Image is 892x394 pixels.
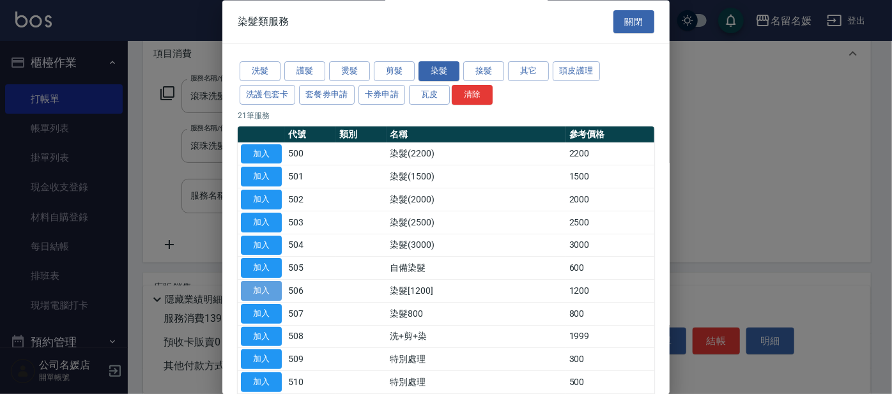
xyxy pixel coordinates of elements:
td: 自備染髮 [387,257,565,280]
button: 加入 [241,282,282,301]
td: 2200 [566,143,654,166]
button: 護髮 [284,62,325,82]
span: 染髮類服務 [238,15,289,28]
td: 1200 [566,280,654,303]
td: 3000 [566,234,654,257]
td: 800 [566,303,654,326]
td: 503 [285,211,336,234]
td: 501 [285,165,336,188]
td: 染髮(2500) [387,211,565,234]
td: 特別處理 [387,348,565,371]
th: 類別 [336,126,387,143]
button: 清除 [452,85,493,105]
button: 加入 [241,190,282,210]
button: 加入 [241,327,282,347]
td: 502 [285,188,336,211]
td: 2000 [566,188,654,211]
button: 燙髮 [329,62,370,82]
button: 瓦皮 [409,85,450,105]
td: 507 [285,303,336,326]
td: 1999 [566,326,654,349]
td: 1500 [566,165,654,188]
button: 加入 [241,350,282,370]
td: 300 [566,348,654,371]
td: 506 [285,280,336,303]
td: 509 [285,348,336,371]
td: 染髮(2000) [387,188,565,211]
td: 染髮(2200) [387,143,565,166]
td: 508 [285,326,336,349]
td: 2500 [566,211,654,234]
button: 頭皮護理 [553,62,600,82]
th: 代號 [285,126,336,143]
td: 600 [566,257,654,280]
button: 加入 [241,259,282,278]
td: 洗+剪+染 [387,326,565,349]
th: 參考價格 [566,126,654,143]
td: 染髮[1200] [387,280,565,303]
td: 染髮(3000) [387,234,565,257]
button: 加入 [241,144,282,164]
button: 染髮 [419,62,459,82]
td: 505 [285,257,336,280]
td: 510 [285,371,336,394]
button: 關閉 [613,10,654,34]
td: 染髮(1500) [387,165,565,188]
button: 洗髮 [240,62,281,82]
button: 洗護包套卡 [240,85,295,105]
button: 套餐券申請 [299,85,355,105]
button: 接髮 [463,62,504,82]
p: 21 筆服務 [238,110,654,121]
td: 500 [566,371,654,394]
button: 加入 [241,167,282,187]
td: 染髮800 [387,303,565,326]
button: 加入 [241,373,282,393]
button: 加入 [241,213,282,232]
td: 500 [285,143,336,166]
button: 剪髮 [374,62,415,82]
td: 504 [285,234,336,257]
button: 卡券申請 [358,85,406,105]
th: 名稱 [387,126,565,143]
td: 特別處理 [387,371,565,394]
button: 其它 [508,62,549,82]
button: 加入 [241,304,282,324]
button: 加入 [241,236,282,255]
